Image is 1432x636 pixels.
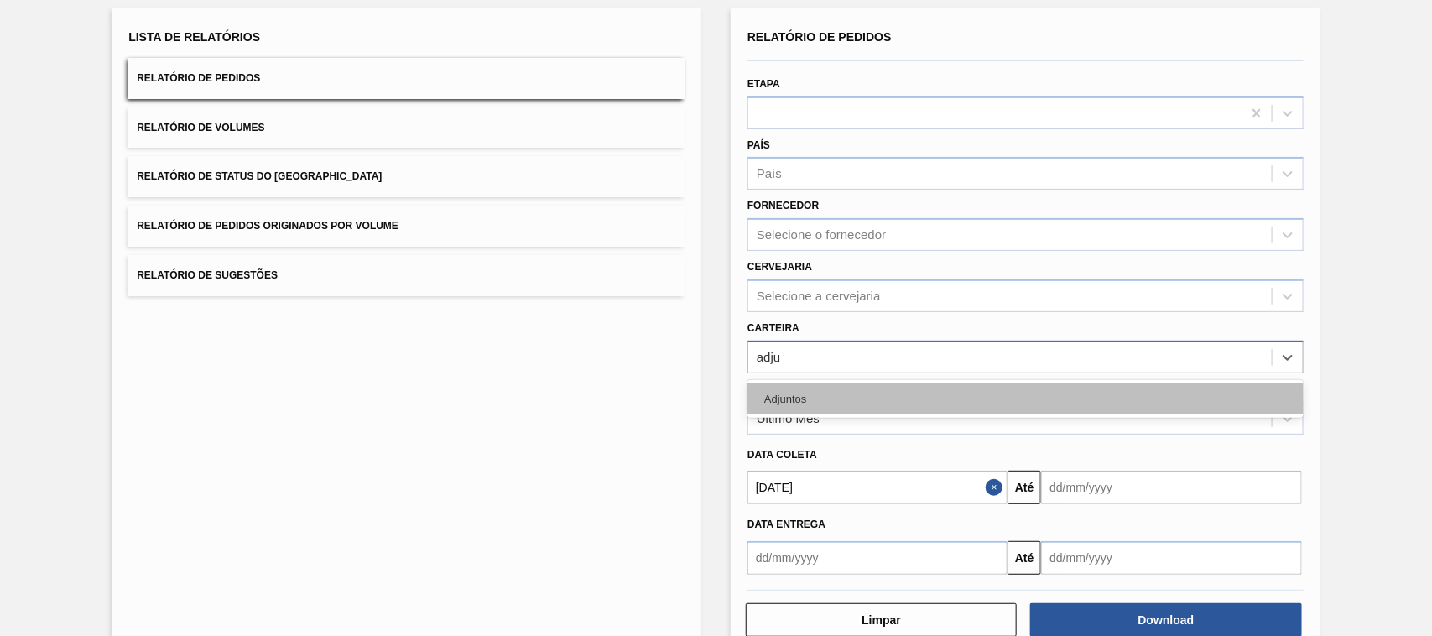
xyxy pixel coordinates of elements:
input: dd/mm/yyyy [1041,541,1301,575]
div: Adjuntos [747,383,1304,414]
button: Relatório de Sugestões [128,255,685,296]
label: Cervejaria [747,261,812,273]
span: Data entrega [747,519,825,530]
button: Até [1008,541,1041,575]
label: Etapa [747,78,780,90]
button: Relatório de Pedidos [128,58,685,99]
span: Relatório de Volumes [137,122,264,133]
label: Carteira [747,322,799,334]
input: dd/mm/yyyy [747,471,1008,504]
span: Relatório de Pedidos [137,72,260,84]
span: Data coleta [747,449,817,461]
input: dd/mm/yyyy [1041,471,1301,504]
span: Relatório de Sugestões [137,269,278,281]
span: Relatório de Pedidos Originados por Volume [137,220,398,232]
label: Fornecedor [747,200,819,211]
button: Relatório de Status do [GEOGRAPHIC_DATA] [128,156,685,197]
button: Relatório de Volumes [128,107,685,149]
button: Close [986,471,1008,504]
label: País [747,139,770,151]
div: Selecione o fornecedor [757,228,886,242]
button: Até [1008,471,1041,504]
div: Selecione a cervejaria [757,289,881,303]
div: Último Mês [757,411,820,425]
span: Relatório de Status do [GEOGRAPHIC_DATA] [137,170,382,182]
span: Relatório de Pedidos [747,30,892,44]
input: dd/mm/yyyy [747,541,1008,575]
button: Relatório de Pedidos Originados por Volume [128,206,685,247]
span: Lista de Relatórios [128,30,260,44]
div: País [757,167,782,181]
